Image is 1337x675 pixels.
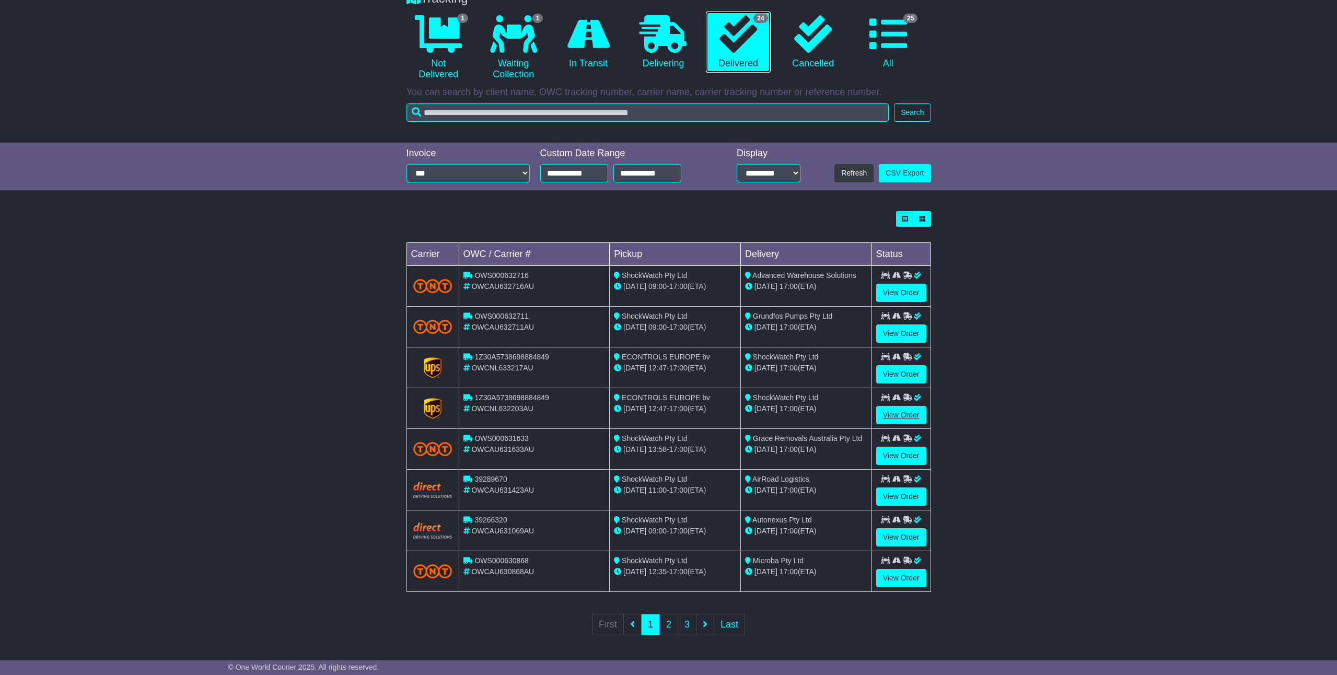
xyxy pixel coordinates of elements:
span: 17:00 [780,445,798,453]
span: 17:00 [669,282,688,290]
span: 11:00 [648,486,667,494]
span: 17:00 [669,323,688,331]
span: 17:00 [669,445,688,453]
span: OWS000631633 [474,434,529,443]
a: 1 Waiting Collection [481,11,545,84]
span: ShockWatch Pty Ltd [622,475,688,483]
span: 1 [457,14,468,23]
a: View Order [876,406,926,424]
span: [DATE] [754,323,777,331]
span: ShockWatch Pty Ltd [753,393,819,402]
a: In Transit [556,11,620,73]
img: GetCarrierServiceLogo [424,357,441,378]
span: 1Z30A5738698884849 [474,353,549,361]
span: [DATE] [754,364,777,372]
span: OWCAU631069AU [471,527,534,535]
span: Autonexus Pty Ltd [752,516,812,524]
div: - (ETA) [614,322,736,333]
span: OWS000630868 [474,556,529,565]
span: Microba Pty Ltd [753,556,804,565]
span: 25 [903,14,917,23]
td: Pickup [610,243,741,266]
span: Grace Removals Australia Pty Ltd [753,434,862,443]
span: OWCAU632711AU [471,323,534,331]
td: Carrier [406,243,459,266]
span: ShockWatch Pty Ltd [753,353,819,361]
div: (ETA) [745,444,867,455]
span: 12:47 [648,364,667,372]
span: 12:47 [648,404,667,413]
a: Last [714,614,745,635]
span: 1Z30A5738698884849 [474,393,549,402]
div: (ETA) [745,403,867,414]
div: (ETA) [745,281,867,292]
span: 17:00 [669,527,688,535]
div: Custom Date Range [540,148,708,159]
span: ShockWatch Pty Ltd [622,312,688,320]
span: OWS000632711 [474,312,529,320]
img: Direct.png [413,482,452,497]
a: View Order [876,365,926,383]
td: Status [871,243,931,266]
a: View Order [876,447,926,465]
div: - (ETA) [614,403,736,414]
div: - (ETA) [614,526,736,537]
span: [DATE] [623,486,646,494]
span: [DATE] [623,567,646,576]
span: [DATE] [623,282,646,290]
div: Invoice [406,148,530,159]
img: TNT_Domestic.png [413,442,452,456]
td: OWC / Carrier # [459,243,610,266]
span: 17:00 [780,486,798,494]
span: [DATE] [754,486,777,494]
span: Advanced Warehouse Solutions [752,271,856,280]
div: - (ETA) [614,281,736,292]
span: OWCAU632716AU [471,282,534,290]
span: ECONTROLS EUROPE bv [622,353,710,361]
a: View Order [876,324,926,343]
span: [DATE] [623,527,646,535]
span: ShockWatch Pty Ltd [622,516,688,524]
a: View Order [876,284,926,302]
span: 17:00 [669,364,688,372]
span: ShockWatch Pty Ltd [622,271,688,280]
span: [DATE] [623,364,646,372]
span: 17:00 [780,282,798,290]
a: 3 [678,614,696,635]
span: © One World Courier 2025. All rights reserved. [228,663,379,671]
span: 17:00 [669,404,688,413]
span: ShockWatch Pty Ltd [622,556,688,565]
img: GetCarrierServiceLogo [424,398,441,419]
span: 17:00 [780,567,798,576]
a: 1 [641,614,660,635]
span: ECONTROLS EUROPE bv [622,393,710,402]
span: 13:58 [648,445,667,453]
span: 09:00 [648,282,667,290]
div: - (ETA) [614,566,736,577]
button: Refresh [834,164,874,182]
span: 17:00 [669,567,688,576]
span: [DATE] [623,404,646,413]
span: [DATE] [623,445,646,453]
span: OWS000632716 [474,271,529,280]
a: View Order [876,528,926,546]
span: [DATE] [754,404,777,413]
span: [DATE] [754,445,777,453]
span: [DATE] [754,282,777,290]
div: - (ETA) [614,363,736,374]
div: (ETA) [745,485,867,496]
span: 17:00 [780,364,798,372]
span: OWCNL632203AU [471,404,533,413]
span: 24 [753,14,768,23]
a: 2 [659,614,678,635]
a: Cancelled [781,11,845,73]
span: [DATE] [623,323,646,331]
span: Grundfos Pumps Pty Ltd [753,312,833,320]
div: (ETA) [745,363,867,374]
span: AirRoad Logistics [752,475,809,483]
div: (ETA) [745,322,867,333]
img: TNT_Domestic.png [413,564,452,578]
span: 1 [532,14,543,23]
div: - (ETA) [614,444,736,455]
span: 12:35 [648,567,667,576]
